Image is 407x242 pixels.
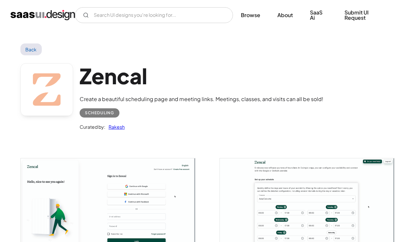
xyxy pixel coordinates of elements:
a: SaaS Ai [302,5,335,25]
a: Back [20,43,42,55]
a: About [269,8,301,22]
form: Email Form [75,7,233,23]
div: Scheduling [85,109,114,117]
a: Rakesh [105,123,125,131]
a: Browse [233,8,268,22]
input: Search UI designs you're looking for... [75,7,233,23]
div: Curated by: [80,123,105,131]
a: home [11,10,75,20]
a: Submit UI Request [337,5,396,25]
h1: Zencal [80,63,323,89]
div: Create a beautiful scheduling page and meeting links. Meetings, classes, and visits can all be sold! [80,95,323,103]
